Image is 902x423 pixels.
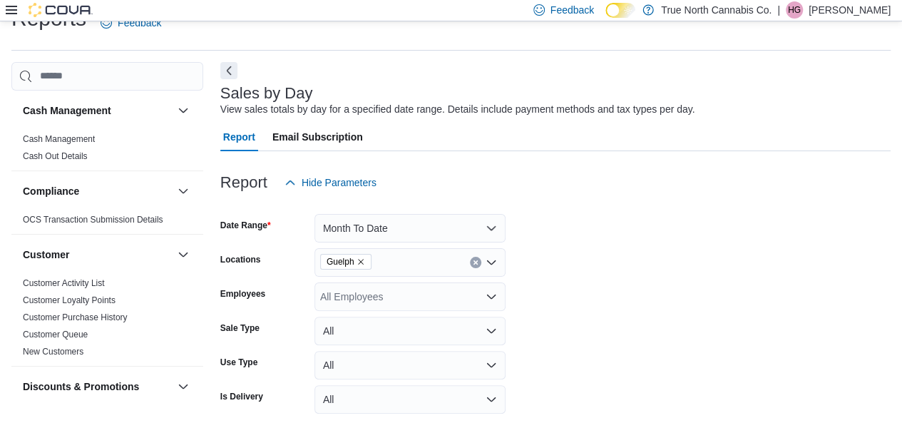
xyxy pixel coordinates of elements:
[175,102,192,119] button: Cash Management
[809,1,891,19] p: [PERSON_NAME]
[220,102,695,117] div: View sales totals by day for a specified date range. Details include payment methods and tax type...
[23,184,172,198] button: Compliance
[220,288,265,300] label: Employees
[23,379,139,394] h3: Discounts & Promotions
[220,62,237,79] button: Next
[175,378,192,395] button: Discounts & Promotions
[777,1,780,19] p: |
[23,215,163,225] a: OCS Transaction Submission Details
[23,103,111,118] h3: Cash Management
[175,246,192,263] button: Customer
[23,295,116,306] span: Customer Loyalty Points
[23,184,79,198] h3: Compliance
[314,214,506,243] button: Month To Date
[23,214,163,225] span: OCS Transaction Submission Details
[661,1,772,19] p: True North Cannabis Co.
[272,123,363,151] span: Email Subscription
[314,385,506,414] button: All
[788,1,801,19] span: HG
[23,151,88,161] a: Cash Out Details
[23,248,172,262] button: Customer
[23,248,69,262] h3: Customer
[23,312,128,322] a: Customer Purchase History
[220,322,260,334] label: Sale Type
[357,258,365,266] button: Remove Guelph from selection in this group
[220,357,257,368] label: Use Type
[220,85,313,102] h3: Sales by Day
[23,379,172,394] button: Discounts & Promotions
[11,211,203,234] div: Compliance
[220,220,271,231] label: Date Range
[550,3,594,17] span: Feedback
[23,103,172,118] button: Cash Management
[279,168,382,197] button: Hide Parameters
[314,317,506,345] button: All
[23,277,105,289] span: Customer Activity List
[220,254,261,265] label: Locations
[29,3,93,17] img: Cova
[786,1,803,19] div: Hannah Gabriel
[95,9,167,37] a: Feedback
[314,351,506,379] button: All
[23,295,116,305] a: Customer Loyalty Points
[23,329,88,340] span: Customer Queue
[470,257,481,268] button: Clear input
[23,346,83,357] span: New Customers
[23,151,88,162] span: Cash Out Details
[23,330,88,340] a: Customer Queue
[23,133,95,145] span: Cash Management
[23,312,128,323] span: Customer Purchase History
[23,134,95,144] a: Cash Management
[175,183,192,200] button: Compliance
[220,391,263,402] label: Is Delivery
[320,254,372,270] span: Guelph
[605,3,635,18] input: Dark Mode
[327,255,354,269] span: Guelph
[118,16,161,30] span: Feedback
[223,123,255,151] span: Report
[486,257,497,268] button: Open list of options
[11,131,203,170] div: Cash Management
[302,175,376,190] span: Hide Parameters
[23,347,83,357] a: New Customers
[486,291,497,302] button: Open list of options
[11,275,203,366] div: Customer
[23,278,105,288] a: Customer Activity List
[220,174,267,191] h3: Report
